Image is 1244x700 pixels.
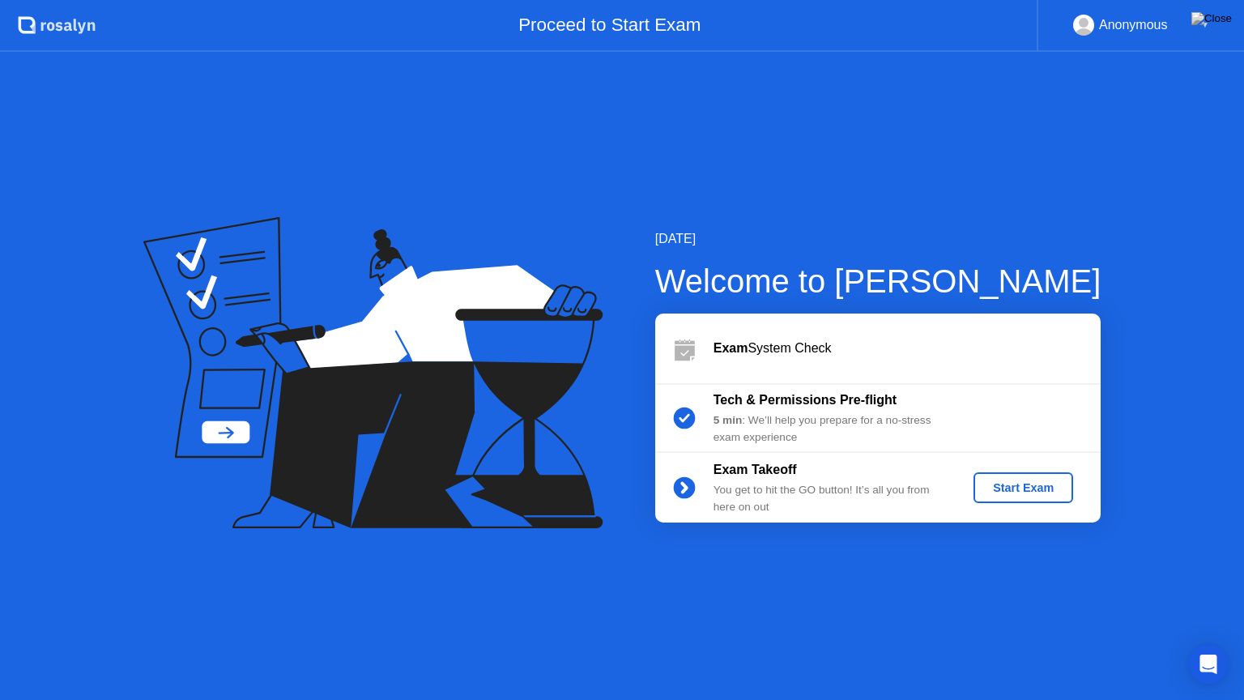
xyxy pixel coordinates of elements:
button: Start Exam [973,472,1073,503]
div: : We’ll help you prepare for a no-stress exam experience [714,412,947,446]
b: Exam [714,341,748,355]
div: Anonymous [1099,15,1168,36]
div: System Check [714,339,1101,358]
b: 5 min [714,414,743,426]
div: Open Intercom Messenger [1189,645,1228,684]
div: Welcome to [PERSON_NAME] [655,257,1101,305]
div: You get to hit the GO button! It’s all you from here on out [714,482,947,515]
b: Tech & Permissions Pre-flight [714,393,897,407]
div: [DATE] [655,229,1101,249]
div: Start Exam [980,481,1067,494]
img: Close [1191,12,1232,25]
b: Exam Takeoff [714,463,797,476]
